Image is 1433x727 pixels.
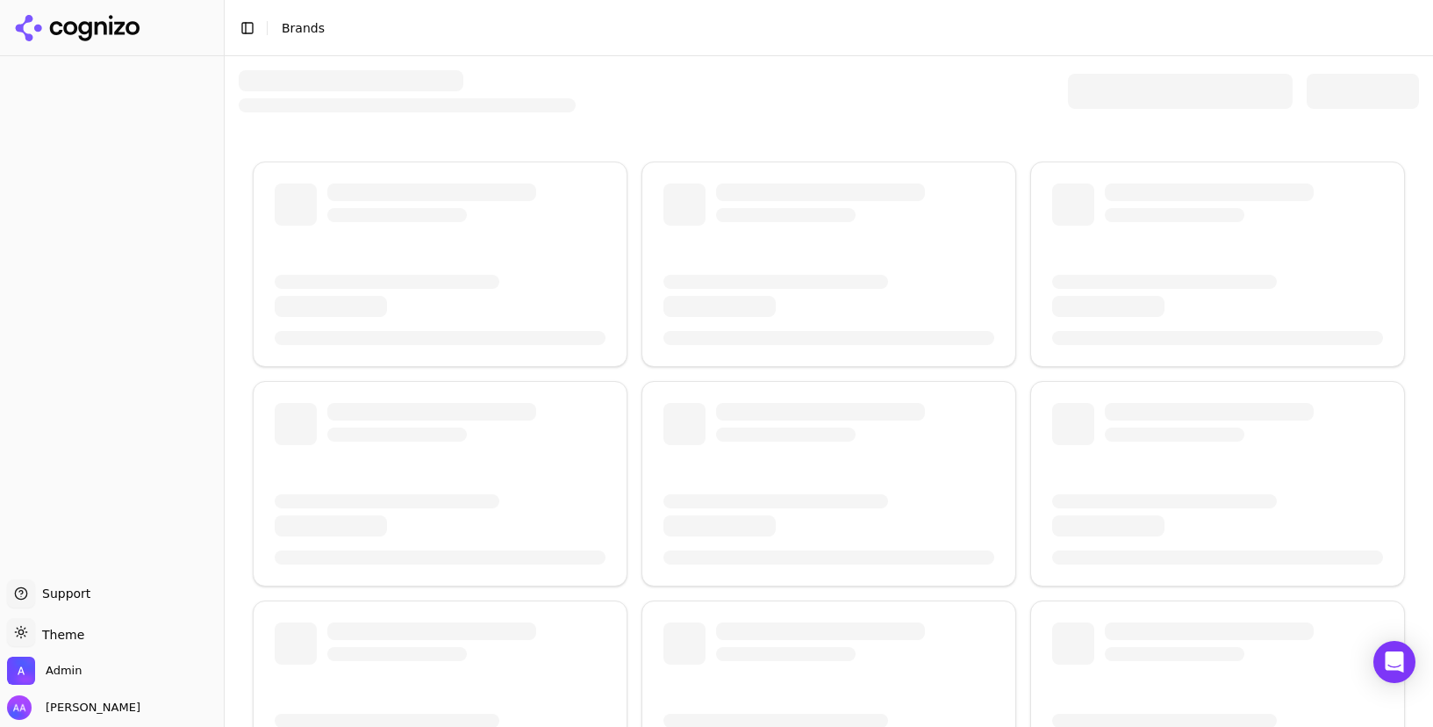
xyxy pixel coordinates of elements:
div: Open Intercom Messenger [1373,641,1415,683]
span: Admin [46,663,82,679]
img: Admin [7,657,35,685]
span: [PERSON_NAME] [39,700,140,716]
button: Open organization switcher [7,657,82,685]
span: Support [35,585,90,602]
button: Open user button [7,695,140,720]
span: Brands [282,21,325,35]
img: Alp Aysan [7,695,32,720]
nav: breadcrumb [282,19,325,37]
span: Theme [35,628,84,642]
